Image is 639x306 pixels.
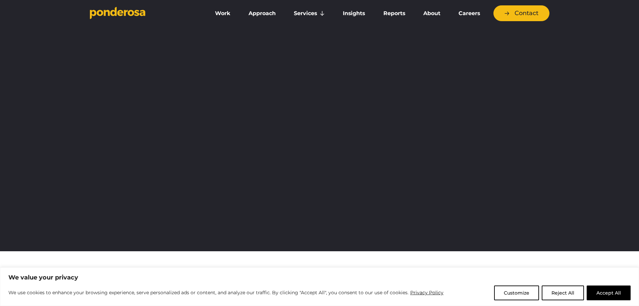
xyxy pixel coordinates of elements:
[416,6,448,20] a: About
[493,5,549,21] a: Contact
[8,289,444,297] p: We use cookies to enhance your browsing experience, serve personalized ads or content, and analyz...
[587,286,631,300] button: Accept All
[335,6,373,20] a: Insights
[8,273,631,281] p: We value your privacy
[542,286,584,300] button: Reject All
[90,7,197,20] a: Go to homepage
[410,289,444,297] a: Privacy Policy
[451,6,488,20] a: Careers
[494,286,539,300] button: Customize
[207,6,238,20] a: Work
[376,6,413,20] a: Reports
[241,6,283,20] a: Approach
[286,6,332,20] a: Services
